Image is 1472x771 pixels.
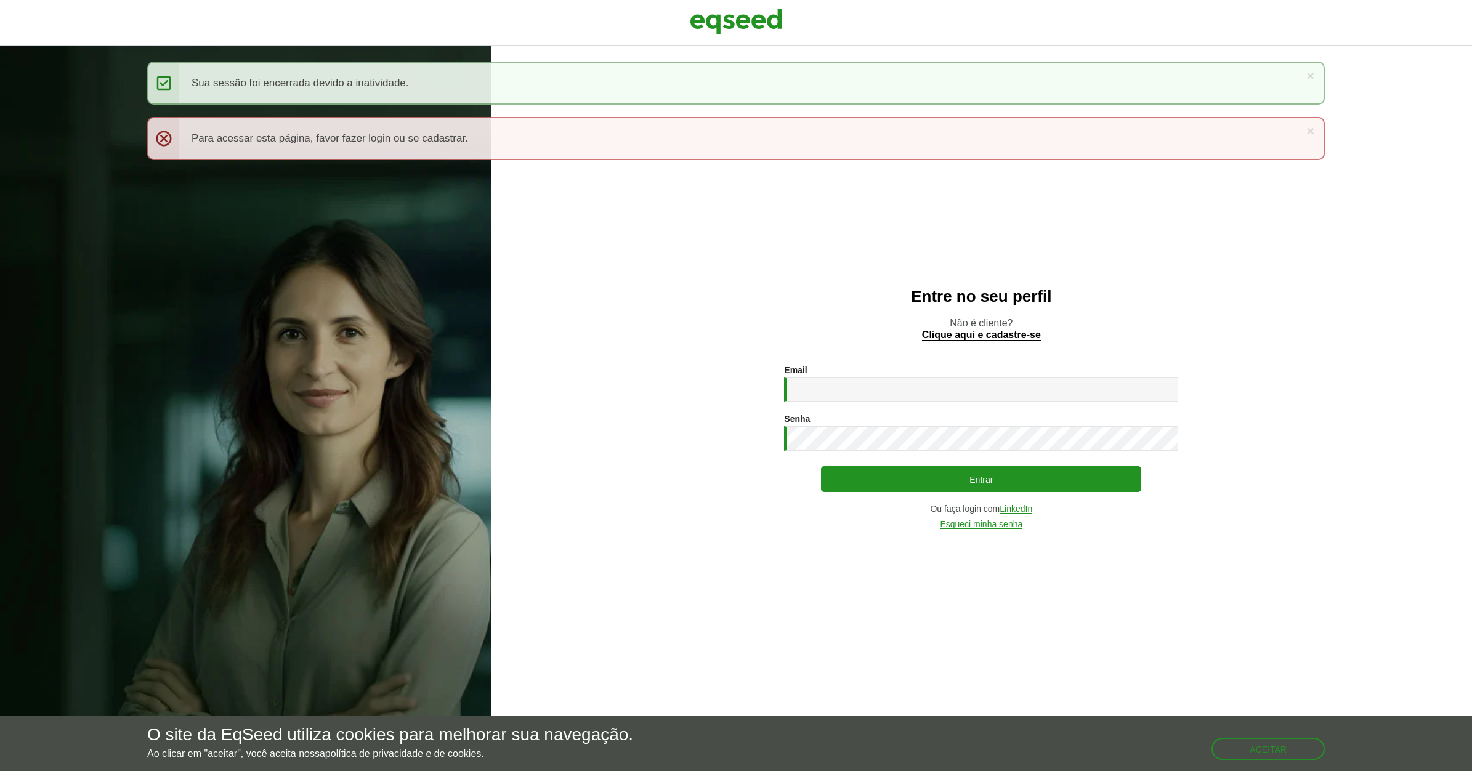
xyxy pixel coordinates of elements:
h2: Entre no seu perfil [516,288,1447,305]
div: Sua sessão foi encerrada devido a inatividade. [147,62,1325,105]
p: Ao clicar em "aceitar", você aceita nossa . [147,748,633,759]
a: política de privacidade e de cookies [325,749,482,759]
a: × [1307,124,1314,137]
a: Clique aqui e cadastre-se [922,330,1041,341]
p: Não é cliente? [516,317,1447,341]
label: Senha [784,414,810,423]
a: LinkedIn [1000,504,1032,514]
button: Aceitar [1211,738,1325,760]
button: Entrar [821,466,1141,492]
a: Esqueci minha senha [940,520,1022,529]
a: × [1307,69,1314,82]
div: Para acessar esta página, favor fazer login ou se cadastrar. [147,117,1325,160]
img: EqSeed Logo [690,6,782,37]
h5: O site da EqSeed utiliza cookies para melhorar sua navegação. [147,725,633,745]
label: Email [784,366,807,374]
div: Ou faça login com [784,504,1178,514]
